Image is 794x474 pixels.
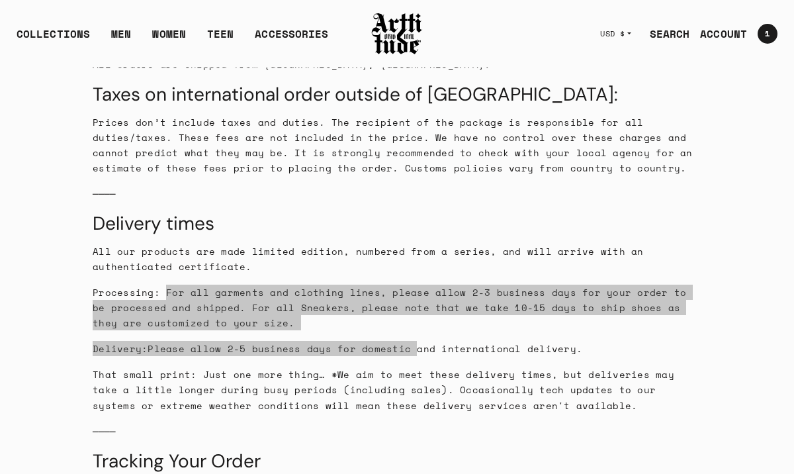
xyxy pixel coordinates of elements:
a: MEN [111,26,131,52]
span: ──── [93,187,116,201]
a: TEEN [207,26,234,52]
span: Delivery times [93,211,214,236]
img: Arttitude [371,11,423,56]
a: Open cart [747,19,777,49]
ul: Main navigation [6,26,339,52]
button: USD $ [592,19,639,48]
a: WOMEN [152,26,186,52]
div: COLLECTIONS [17,26,90,52]
span: Please allow 2-5 business days for domestic and international delivery. [148,342,582,355]
p: Processing: For all garments and clothing lines, please allow 2-3 business days for your order to... [93,285,701,330]
span: That small print: Just one more thing… *We aim to meet these delivery times, but deliveries may t... [93,367,674,412]
span: Tracking Your Order [93,449,261,473]
span: All orders are shipped from [GEOGRAPHIC_DATA], [GEOGRAPHIC_DATA]. [93,58,490,71]
a: SEARCH [639,21,690,47]
span: ──── [93,424,116,438]
p: Prices don’t include taxes and duties. The recipient of the package is responsible for all duties... [93,115,701,175]
div: ACCESSORIES [255,26,328,52]
span: USD $ [600,28,625,39]
span: Delivery: [93,342,148,355]
span: 1 [765,30,770,38]
span: All our products are made limited edition, numbered from a series, and will arrive with an authen... [93,244,644,273]
h2: Taxes on international order outside of [GEOGRAPHIC_DATA]: [93,83,701,107]
a: ACCOUNT [689,21,747,47]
